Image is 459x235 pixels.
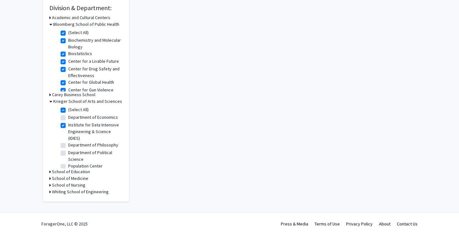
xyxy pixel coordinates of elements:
[68,29,89,36] label: (Select All)
[52,189,109,195] h3: Whiting School of Engineering
[397,221,418,227] a: Contact Us
[68,106,89,113] label: (Select All)
[68,37,121,50] label: Biochemistry and Molecular Biology
[68,114,118,121] label: Department of Economics
[68,149,121,163] label: Department of Political Science
[68,87,121,100] label: Center for Gun Violence Solutions
[52,175,88,182] h3: School of Medicine
[49,4,123,12] h2: Division & Department:
[68,122,121,142] label: Institute for Data Intensive Engineering & Science (IDIES)
[52,168,90,175] h3: School of Education
[379,221,390,227] a: About
[53,98,122,105] h3: Krieger School of Arts and Sciences
[315,221,340,227] a: Terms of Use
[68,163,103,169] label: Population Center
[41,213,88,235] div: ForagerOne, LLC © 2025
[68,66,121,79] label: Center for Drug Safety and Effectiveness
[281,221,308,227] a: Press & Media
[52,14,110,21] h3: Academic and Cultural Centers
[68,142,118,148] label: Department of Philosophy
[346,221,373,227] a: Privacy Policy
[68,58,119,65] label: Center for a Livable Future
[5,206,27,230] iframe: Chat
[52,182,85,189] h3: School of Nursing
[68,50,92,57] label: Biostatistics
[52,91,95,98] h3: Carey Business School
[53,21,119,28] h3: Bloomberg School of Public Health
[68,79,114,86] label: Center for Global Health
